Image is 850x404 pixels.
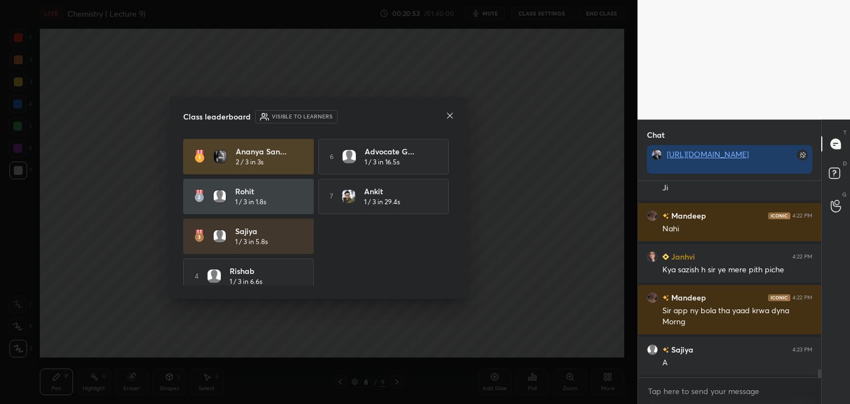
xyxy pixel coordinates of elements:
[662,305,812,317] div: Sir app ny bola tha yaad krwa dyna
[651,149,662,160] img: cb5e8b54239f41d58777b428674fb18d.jpg
[792,346,812,353] div: 4:23 PM
[669,344,693,355] h6: Sajiya
[662,183,812,194] div: Ji
[195,271,199,281] h5: 4
[272,112,333,121] h6: Visible to learners
[667,149,749,159] a: [URL][DOMAIN_NAME]
[647,292,658,303] img: 3
[768,213,790,219] img: iconic-dark.1390631f.png
[638,120,673,149] p: Chat
[843,159,847,168] p: D
[235,237,268,247] h5: 1 / 3 in 5.8s
[662,295,669,301] img: no-rating-badge.077c3623.svg
[235,197,266,207] h5: 1 / 3 in 1.8s
[662,213,669,219] img: no-rating-badge.077c3623.svg
[214,150,227,163] img: 95ac3915f5d04df9b7797d917d342b71.jpg
[647,210,658,221] img: 3
[364,197,400,207] h5: 1 / 3 in 29.4s
[792,294,812,301] div: 4:22 PM
[669,292,706,303] h6: Mandeep
[213,230,226,243] img: default.png
[662,265,812,276] div: Kya sazish h sir ye mere pith piche
[647,251,658,262] img: 05db51ca364f4305bbe2037863403bc6.jpg
[342,190,355,203] img: a71e57e94d964683899a36a88a965d16.jpg
[183,111,251,122] h4: Class leaderboard
[842,190,847,199] p: G
[235,225,304,237] h4: Sajiya
[213,190,226,203] img: default.png
[792,253,812,260] div: 4:22 PM
[230,265,298,277] h4: Rishab
[330,152,334,162] h5: 6
[662,253,669,260] img: Learner_Badge_beginner_1_8b307cf2a0.svg
[236,157,263,167] h5: 2 / 3 in 3s
[365,157,400,167] h5: 1 / 3 in 16.5s
[647,344,658,355] img: default.png
[662,358,812,369] div: A
[230,277,262,287] h5: 1 / 3 in 6.6s
[343,150,356,163] img: default.png
[236,146,304,157] h4: Ananya San...
[330,191,333,201] h5: 7
[364,185,433,197] h4: Ankit
[208,270,221,283] img: default.png
[365,146,433,157] h4: Advocate G...
[194,230,204,243] img: rank-3.169bc593.svg
[768,294,790,301] img: iconic-dark.1390631f.png
[194,150,205,163] img: rank-1.ed6cb560.svg
[662,224,812,235] div: Nahi
[843,128,847,137] p: T
[235,185,304,197] h4: Rohit
[669,210,706,221] h6: Mandeep
[662,317,812,328] div: Morng
[669,251,695,262] h6: Janhvi
[194,190,204,203] img: rank-2.3a33aca6.svg
[662,347,669,353] img: no-rating-badge.077c3623.svg
[638,181,821,378] div: grid
[792,213,812,219] div: 4:22 PM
